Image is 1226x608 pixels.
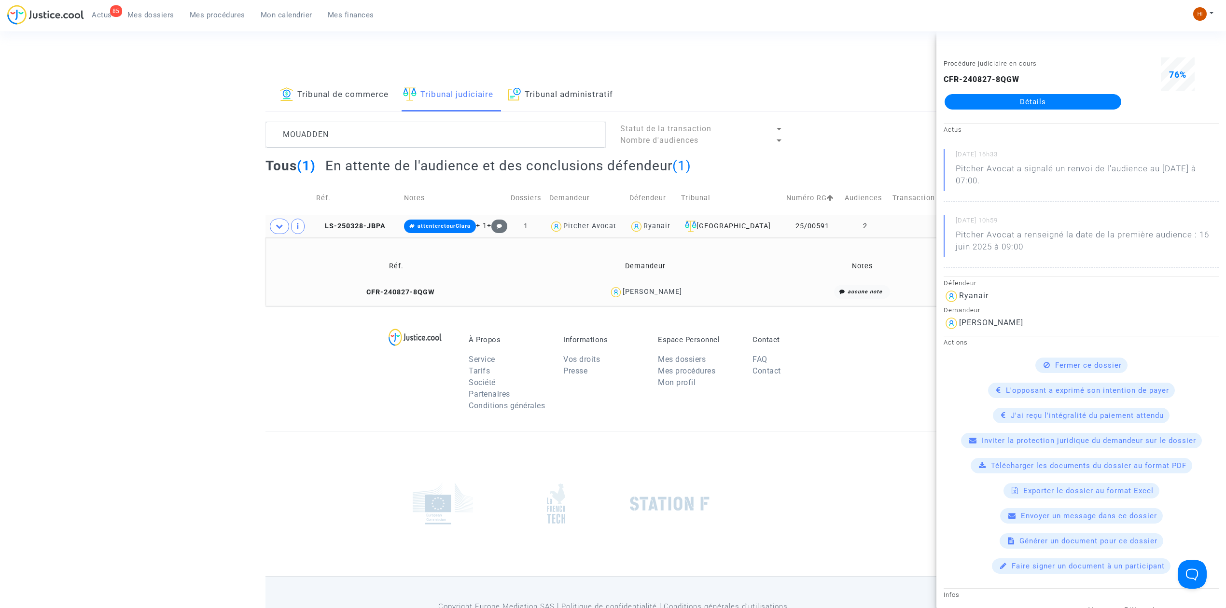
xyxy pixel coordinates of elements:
a: Contact [752,366,781,375]
a: 85Actus [84,8,120,22]
img: icon-user.svg [609,285,623,299]
a: Partenaires [469,389,510,399]
img: icon-archive.svg [508,87,521,101]
span: LS-250328-JBPA [316,222,386,230]
td: 2 [841,215,889,237]
div: 85 [110,5,122,17]
p: À Propos [469,335,549,344]
td: 1 [506,215,546,237]
span: Statut de la transaction [620,124,711,133]
img: icon-faciliter-sm.svg [403,87,417,101]
span: Faire signer un document à un participant [1012,562,1165,570]
span: Mon calendrier [261,11,312,19]
small: [DATE] 16h33 [956,150,1219,163]
p: Pitcher Avocat a signalé un renvoi de l'audience au [DATE] à 07:00. [956,163,1219,192]
span: Actus [92,11,112,19]
a: Société [469,378,496,387]
td: Tribunal [678,181,782,215]
td: Audiences [841,181,889,215]
a: Tribunal administratif [508,79,613,111]
img: icon-user.svg [629,220,643,234]
span: + [487,221,508,230]
img: icon-user.svg [944,289,959,304]
a: Mon profil [658,378,696,387]
p: Pitcher Avocat a renseigné la date de la première audience : 16 juin 2025 à 09:00 [956,229,1219,258]
small: Procédure judiciaire en cours [944,60,1037,67]
span: Télécharger les documents du dossier au format PDF [991,461,1186,470]
div: Ryanair [643,222,670,230]
span: (1) [672,158,691,174]
td: Réf. [269,250,524,282]
span: Mes dossiers [127,11,174,19]
div: Ryanair [959,291,989,300]
td: Demandeur [546,181,626,215]
a: Mes procédures [182,8,253,22]
img: europe_commision.png [413,483,473,525]
span: CFR-240827-8QGW [358,288,435,296]
i: aucune note [848,289,882,295]
a: Presse [563,366,587,375]
span: Exporter le dossier au format Excel [1023,486,1154,495]
a: Vos droits [563,355,600,364]
span: (1) [297,158,316,174]
td: Demandeur [524,250,767,282]
img: icon-user.svg [944,316,959,331]
a: Mes dossiers [120,8,182,22]
a: Mes dossiers [658,355,706,364]
span: Mes finances [328,11,374,19]
span: Mes procédures [190,11,245,19]
div: Pitcher Avocat [563,222,616,230]
img: stationf.png [630,497,710,511]
td: Défendeur [626,181,678,215]
td: Transaction [889,181,943,215]
a: Tarifs [469,366,490,375]
small: Infos [944,591,960,598]
div: [GEOGRAPHIC_DATA] [681,221,779,232]
small: Actus [944,126,962,133]
span: L'opposant a exprimé son intention de payer [1006,386,1169,395]
a: Tribunal de commerce [280,79,389,111]
img: french_tech.png [547,483,565,524]
span: + 1 [476,221,487,230]
p: Contact [752,335,833,344]
h2: Tous [265,157,316,174]
img: icon-user.svg [549,220,563,234]
h2: En attente de l'audience et des conclusions défendeur [325,157,691,174]
td: Notes [767,250,957,282]
div: [PERSON_NAME] [623,288,682,296]
a: Détails [945,94,1121,110]
span: Nombre d'audiences [620,136,698,145]
iframe: Help Scout Beacon - Open [1178,560,1207,589]
a: Tribunal judiciaire [403,79,493,111]
td: Notes [401,181,505,215]
b: CFR-240827-8QGW [944,75,1019,84]
small: Actions [944,339,968,346]
img: icon-banque.svg [280,87,293,101]
img: fc99b196863ffcca57bb8fe2645aafd9 [1193,7,1207,21]
p: Informations [563,335,643,344]
a: Service [469,355,495,364]
img: logo-lg.svg [389,329,442,346]
span: attenteretourClara [418,223,471,229]
span: Inviter la protection juridique du demandeur sur le dossier [982,436,1196,445]
img: jc-logo.svg [7,5,84,25]
td: 25/00591 [783,215,842,237]
span: Fermer ce dossier [1055,361,1122,370]
td: Numéro RG [783,181,842,215]
span: 76% [1169,69,1186,80]
span: Générer un document pour ce dossier [1019,537,1157,545]
div: [PERSON_NAME] [959,318,1023,327]
small: Demandeur [944,306,980,314]
small: [DATE] 10h59 [956,216,1219,229]
a: Mes finances [320,8,382,22]
a: Conditions générales [469,401,545,410]
p: Espace Personnel [658,335,738,344]
small: Défendeur [944,279,976,287]
a: FAQ [752,355,767,364]
a: Mes procédures [658,366,715,375]
span: Envoyer un message dans ce dossier [1021,511,1157,520]
img: icon-faciliter-sm.svg [685,221,697,232]
td: Réf. [313,181,401,215]
td: Dossiers [506,181,546,215]
a: Mon calendrier [253,8,320,22]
